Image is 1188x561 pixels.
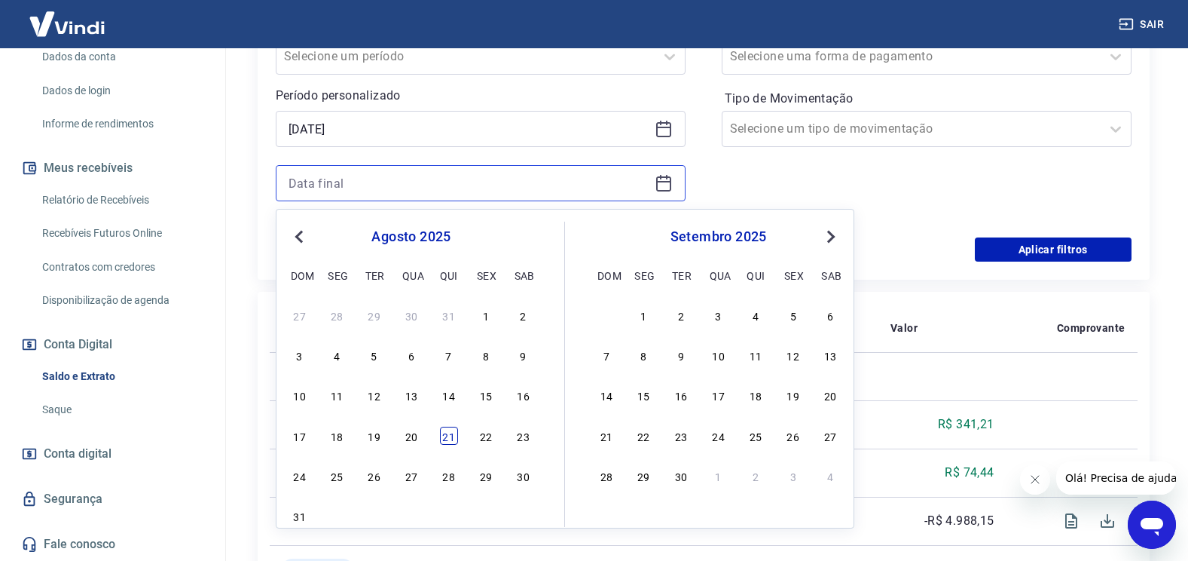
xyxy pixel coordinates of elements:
[634,266,652,284] div: seg
[515,346,533,364] div: Choose sábado, 9 de agosto de 2025
[710,306,728,324] div: Choose quarta-feira, 3 de setembro de 2025
[402,507,420,525] div: Choose quarta-feira, 3 de setembro de 2025
[328,346,346,364] div: Choose segunda-feira, 4 de agosto de 2025
[890,320,918,336] p: Valor
[36,109,207,139] a: Informe de rendimentos
[440,346,458,364] div: Choose quinta-feira, 7 de agosto de 2025
[402,386,420,404] div: Choose quarta-feira, 13 de agosto de 2025
[365,306,383,324] div: Choose terça-feira, 29 de julho de 2025
[747,467,765,485] div: Choose quinta-feira, 2 de outubro de 2025
[365,386,383,404] div: Choose terça-feira, 12 de agosto de 2025
[36,41,207,72] a: Dados da conta
[440,467,458,485] div: Choose quinta-feira, 28 de agosto de 2025
[276,87,686,105] p: Período personalizado
[597,386,615,404] div: Choose domingo, 14 de setembro de 2025
[710,427,728,445] div: Choose quarta-feira, 24 de setembro de 2025
[634,306,652,324] div: Choose segunda-feira, 1 de setembro de 2025
[365,467,383,485] div: Choose terça-feira, 26 de agosto de 2025
[634,427,652,445] div: Choose segunda-feira, 22 de setembro de 2025
[289,118,649,140] input: Data inicial
[822,228,840,246] button: Next Month
[634,386,652,404] div: Choose segunda-feira, 15 de setembro de 2025
[710,467,728,485] div: Choose quarta-feira, 1 de outubro de 2025
[365,346,383,364] div: Choose terça-feira, 5 de agosto de 2025
[402,306,420,324] div: Choose quarta-feira, 30 de julho de 2025
[672,467,690,485] div: Choose terça-feira, 30 de setembro de 2025
[821,346,839,364] div: Choose sábado, 13 de setembro de 2025
[1056,461,1176,495] iframe: Mensagem da empresa
[402,266,420,284] div: qua
[975,238,1132,262] button: Aplicar filtros
[477,386,495,404] div: Choose sexta-feira, 15 de agosto de 2025
[328,427,346,445] div: Choose segunda-feira, 18 de agosto de 2025
[477,467,495,485] div: Choose sexta-feira, 29 de agosto de 2025
[672,427,690,445] div: Choose terça-feira, 23 de setembro de 2025
[784,306,802,324] div: Choose sexta-feira, 5 de setembro de 2025
[597,467,615,485] div: Choose domingo, 28 de setembro de 2025
[515,507,533,525] div: Choose sábado, 6 de setembro de 2025
[924,512,994,530] p: -R$ 4.988,15
[747,386,765,404] div: Choose quinta-feira, 18 de setembro de 2025
[18,483,207,516] a: Segurança
[634,467,652,485] div: Choose segunda-feira, 29 de setembro de 2025
[597,346,615,364] div: Choose domingo, 7 de setembro de 2025
[945,464,994,482] p: R$ 74,44
[710,266,728,284] div: qua
[672,306,690,324] div: Choose terça-feira, 2 de setembro de 2025
[18,1,116,47] img: Vindi
[821,386,839,404] div: Choose sábado, 20 de setembro de 2025
[1057,320,1125,336] p: Comprovante
[402,467,420,485] div: Choose quarta-feira, 27 de agosto de 2025
[440,427,458,445] div: Choose quinta-feira, 21 de agosto de 2025
[634,346,652,364] div: Choose segunda-feira, 8 de setembro de 2025
[747,427,765,445] div: Choose quinta-feira, 25 de setembro de 2025
[289,228,534,246] div: agosto 2025
[821,306,839,324] div: Choose sábado, 6 de setembro de 2025
[725,90,1128,108] label: Tipo de Movimentação
[18,528,207,561] a: Fale conosco
[672,346,690,364] div: Choose terça-feira, 9 de setembro de 2025
[328,306,346,324] div: Choose segunda-feira, 28 de julho de 2025
[328,507,346,525] div: Choose segunda-feira, 1 de setembro de 2025
[784,266,802,284] div: sex
[1020,464,1050,495] iframe: Fechar mensagem
[18,328,207,361] button: Conta Digital
[291,346,309,364] div: Choose domingo, 3 de agosto de 2025
[36,75,207,106] a: Dados de login
[290,228,308,246] button: Previous Month
[515,306,533,324] div: Choose sábado, 2 de agosto de 2025
[477,507,495,525] div: Choose sexta-feira, 5 de setembro de 2025
[595,228,841,246] div: setembro 2025
[36,394,207,425] a: Saque
[36,285,207,316] a: Disponibilização de agenda
[291,306,309,324] div: Choose domingo, 27 de julho de 2025
[477,346,495,364] div: Choose sexta-feira, 8 de agosto de 2025
[938,415,994,434] p: R$ 341,21
[747,306,765,324] div: Choose quinta-feira, 4 de setembro de 2025
[18,437,207,471] a: Conta digital
[821,467,839,485] div: Choose sábado, 4 de outubro de 2025
[747,266,765,284] div: qui
[9,11,127,23] span: Olá! Precisa de ajuda?
[328,467,346,485] div: Choose segunda-feira, 25 de agosto de 2025
[595,304,841,486] div: month 2025-09
[747,346,765,364] div: Choose quinta-feira, 11 de setembro de 2025
[36,185,207,216] a: Relatório de Recebíveis
[440,507,458,525] div: Choose quinta-feira, 4 de setembro de 2025
[36,361,207,392] a: Saldo e Extrato
[291,427,309,445] div: Choose domingo, 17 de agosto de 2025
[710,386,728,404] div: Choose quarta-feira, 17 de setembro de 2025
[328,386,346,404] div: Choose segunda-feira, 11 de agosto de 2025
[477,427,495,445] div: Choose sexta-feira, 22 de agosto de 2025
[365,427,383,445] div: Choose terça-feira, 19 de agosto de 2025
[1053,503,1089,539] span: Visualizar
[402,427,420,445] div: Choose quarta-feira, 20 de agosto de 2025
[597,266,615,284] div: dom
[784,467,802,485] div: Choose sexta-feira, 3 de outubro de 2025
[44,443,111,464] span: Conta digital
[365,507,383,525] div: Choose terça-feira, 2 de setembro de 2025
[515,467,533,485] div: Choose sábado, 30 de agosto de 2025
[1089,503,1125,539] span: Download
[1116,11,1170,38] button: Sair
[821,427,839,445] div: Choose sábado, 27 de setembro de 2025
